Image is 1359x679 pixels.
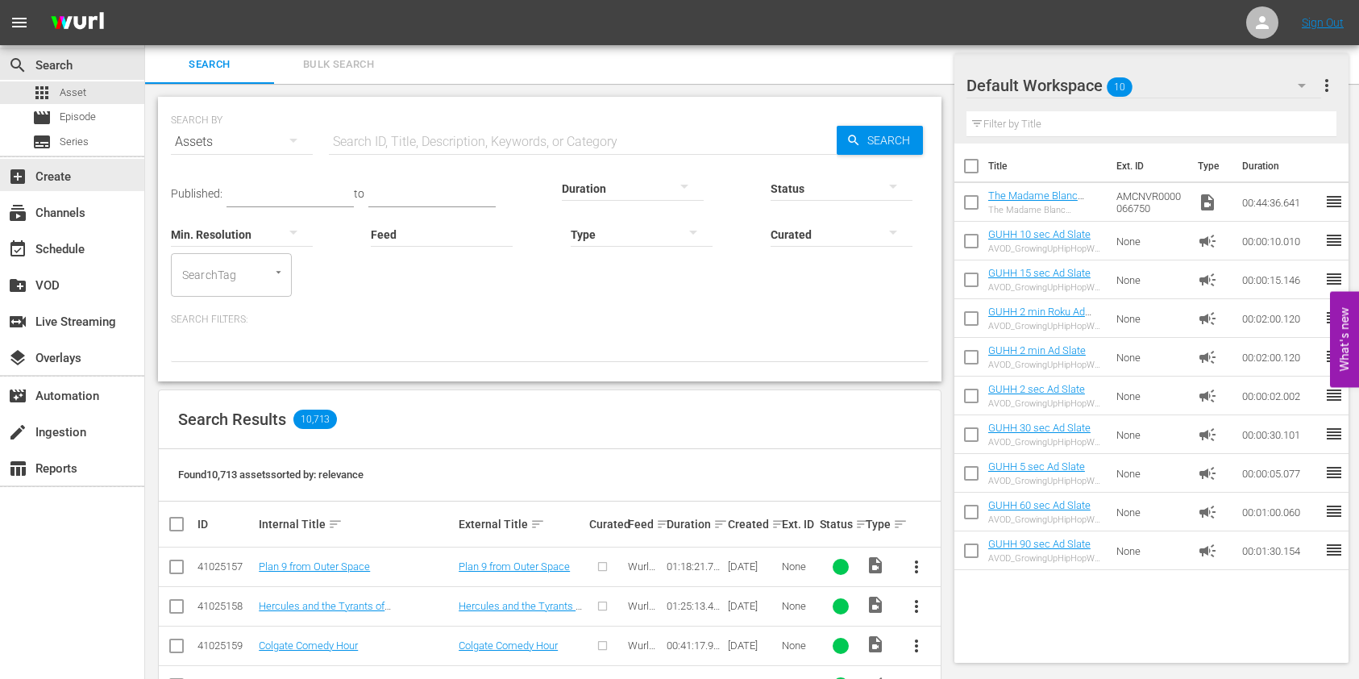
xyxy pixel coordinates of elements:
[10,13,29,32] span: menu
[60,85,86,101] span: Asset
[866,635,885,654] span: Video
[897,627,936,665] button: more_vert
[820,514,861,534] div: Status
[1317,66,1336,105] button: more_vert
[1236,299,1324,338] td: 00:02:00.120
[988,228,1091,240] a: GUHH 10 sec Ad Slate
[728,560,777,573] div: [DATE]
[1236,222,1324,260] td: 00:00:10.010
[8,56,27,75] span: Search
[855,517,870,531] span: sort
[988,205,1103,215] div: The Madame Blanc Mysteries 103: Episode 3
[907,636,926,656] span: more_vert
[284,56,393,74] span: Bulk Search
[293,410,337,429] span: 10,713
[328,517,343,531] span: sort
[907,597,926,616] span: more_vert
[667,639,723,652] div: 00:41:17.933
[988,398,1103,409] div: AVOD_GrowingUpHipHopWeTV_WillBeRightBack _2sec_RB24_S01398805008
[988,514,1103,525] div: AVOD_GrowingUpHipHopWeTV_WillBeRightBack _60sec_RB24_S01398805003
[988,244,1103,254] div: AVOD_GrowingUpHipHopWeTV_WillBeRightBack _10sec_RB24_S01398805006
[988,437,1103,448] div: AVOD_GrowingUpHipHopWeTV_WillBeRightBack _30sec_RB24_S01398805004
[1110,260,1191,299] td: None
[988,422,1091,434] a: GUHH 30 sec Ad Slate
[1110,299,1191,338] td: None
[60,134,89,150] span: Series
[1198,309,1217,328] span: Ad
[1110,338,1191,377] td: None
[60,109,96,125] span: Episode
[1324,424,1344,444] span: reorder
[1198,541,1217,560] span: Ad
[39,4,116,42] img: ans4CAIJ8jUAAAAAAAAAAAAAAAAAAAAAAAAgQb4GAAAAAAAAAAAAAAAAAAAAAAAAJMjXAAAAAAAAAAAAAAAAAAAAAAAAgAT5G...
[988,344,1086,356] a: GUHH 2 min Ad Slate
[1198,270,1217,290] span: Ad
[178,410,286,429] span: Search Results
[988,306,1091,330] a: GUHH 2 min Roku Ad Slate
[171,313,929,327] p: Search Filters:
[837,126,923,155] button: Search
[197,639,254,652] div: 41025159
[1236,415,1324,454] td: 00:00:30.101
[1232,144,1329,189] th: Duration
[988,383,1085,395] a: GUHH 2 sec Ad Slate
[988,538,1091,550] a: GUHH 90 sec Ad Slate
[459,600,584,624] a: Hercules and the Tyrants of [GEOGRAPHIC_DATA]
[197,600,254,612] div: 41025158
[656,517,671,531] span: sort
[1107,70,1132,104] span: 10
[178,469,364,481] span: Found 10,713 assets sorted by: relevance
[197,560,254,573] div: 41025157
[897,548,936,586] button: more_vert
[1110,531,1191,570] td: None
[8,167,27,186] span: Create
[8,312,27,331] span: Live Streaming
[771,517,786,531] span: sort
[782,639,816,652] div: None
[32,132,52,152] span: Series
[1110,183,1191,222] td: AMCNVR0000066750
[866,595,885,614] span: Video
[197,518,254,531] div: ID
[988,144,1107,189] th: Title
[893,517,908,531] span: sort
[782,560,816,573] div: None
[1324,463,1344,482] span: reorder
[1110,377,1191,415] td: None
[589,518,623,531] div: Curated
[1324,385,1344,405] span: reorder
[782,600,816,612] div: None
[988,460,1085,473] a: GUHH 5 sec Ad Slate
[1198,464,1217,483] span: Ad
[1324,269,1344,289] span: reorder
[530,517,545,531] span: sort
[1198,502,1217,522] span: Ad
[1110,454,1191,493] td: None
[988,190,1102,214] a: The Madame Blanc Mysteries 103: Episode 3
[667,560,723,573] div: 01:18:21.739
[1110,222,1191,260] td: None
[907,557,926,577] span: more_vert
[8,348,27,368] span: Overlays
[728,639,777,652] div: [DATE]
[897,587,936,626] button: more_vert
[171,187,222,200] span: Published:
[988,321,1103,331] div: AVOD_GrowingUpHipHopWeTV_WillBeRightBack _2MinCountdown_RB24_S01398804001-Roku
[1324,502,1344,521] span: reorder
[171,119,313,165] div: Assets
[459,514,584,534] div: External Title
[1317,76,1336,95] span: more_vert
[966,63,1321,108] div: Default Workspace
[8,386,27,406] span: Automation
[1324,347,1344,366] span: reorder
[1236,377,1324,415] td: 00:00:02.002
[1324,192,1344,211] span: reorder
[988,360,1103,370] div: AVOD_GrowingUpHipHopWeTV_WillBeRightBack _2Min_RB24_S01398805001
[1236,493,1324,531] td: 00:01:00.060
[1198,231,1217,251] span: Ad
[628,560,656,609] span: Wurl AMC Demo v2
[1198,193,1217,212] span: Video
[1330,292,1359,388] button: Open Feedback Widget
[354,187,364,200] span: to
[259,514,454,534] div: Internal Title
